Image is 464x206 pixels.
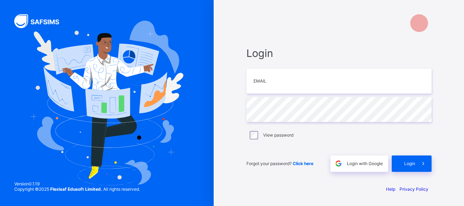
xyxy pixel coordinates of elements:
img: google.396cfc9801f0270233282035f929180a.svg [334,159,343,168]
span: Copyright © 2025 All rights reserved. [14,186,140,192]
a: Privacy Policy [400,186,428,192]
strong: Flexisaf Edusoft Limited. [50,186,102,192]
a: Click here [293,161,313,166]
label: View password [263,132,293,138]
span: Login [404,161,415,166]
span: Login [246,47,432,59]
span: Version 0.1.19 [14,181,140,186]
img: Hero Image [30,21,184,185]
img: SAFSIMS Logo [14,14,68,28]
span: Login with Google [347,161,383,166]
a: Help [386,186,395,192]
span: Forgot your password? [246,161,313,166]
